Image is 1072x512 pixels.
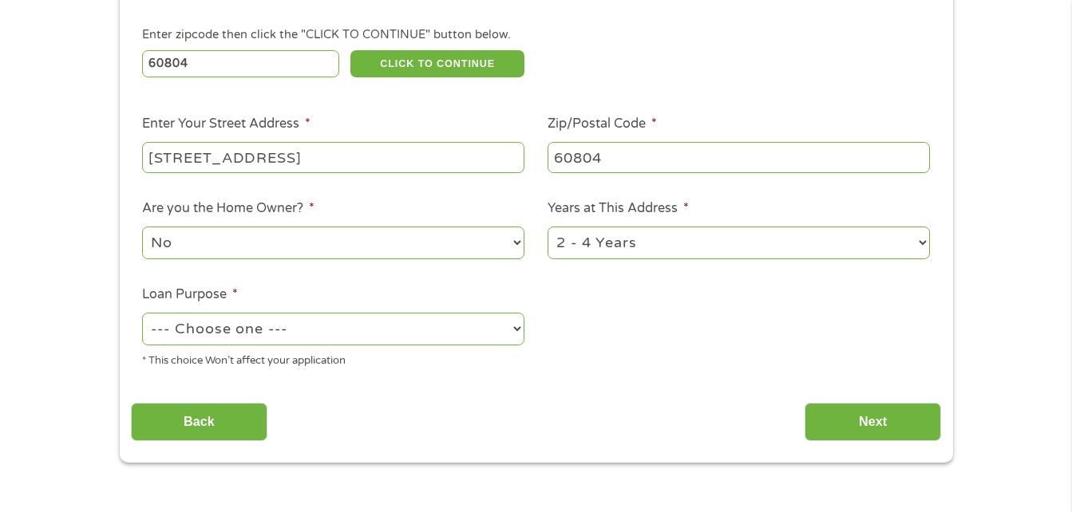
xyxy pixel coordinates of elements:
input: Back [131,403,267,442]
label: Enter Your Street Address [142,116,311,132]
input: Next [805,403,941,442]
input: Enter Zipcode (e.g 01510) [142,50,339,77]
label: Are you the Home Owner? [142,200,314,217]
button: CLICK TO CONTINUE [350,50,524,77]
div: * This choice Won’t affect your application [142,348,524,369]
label: Zip/Postal Code [548,116,657,132]
div: Enter zipcode then click the "CLICK TO CONTINUE" button below. [142,26,929,44]
label: Loan Purpose [142,286,238,303]
input: 1 Main Street [142,142,524,172]
label: Years at This Address [548,200,689,217]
